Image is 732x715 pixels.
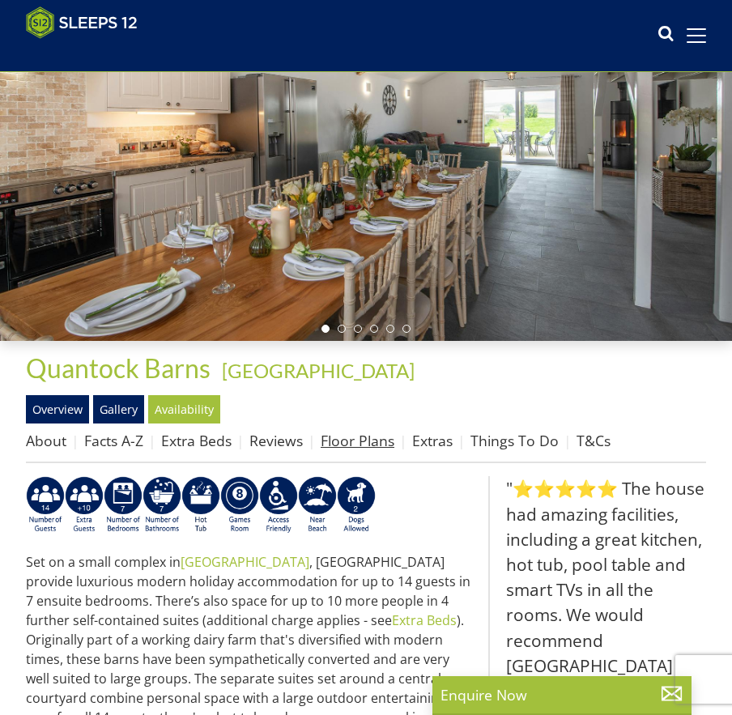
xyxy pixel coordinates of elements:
[470,431,559,450] a: Things To Do
[26,352,215,384] a: Quantock Barns
[249,431,303,450] a: Reviews
[215,359,415,382] span: -
[84,431,143,450] a: Facts A-Z
[440,684,683,705] p: Enquire Now
[148,395,220,423] a: Availability
[577,431,611,450] a: T&Cs
[26,431,66,450] a: About
[298,476,337,534] img: AD_4nXe7lJTbYb9d3pOukuYsm3GQOjQ0HANv8W51pVFfFFAC8dZrqJkVAnU455fekK_DxJuzpgZXdFqYqXRzTpVfWE95bX3Bz...
[18,49,188,62] iframe: Customer reviews powered by Trustpilot
[181,476,220,534] img: AD_4nXcpX5uDwed6-YChlrI2BYOgXwgg3aqYHOhRm0XfZB-YtQW2NrmeCr45vGAfVKUq4uWnc59ZmEsEzoF5o39EWARlT1ewO...
[26,6,138,39] img: Sleeps 12
[26,352,211,384] span: Quantock Barns
[26,476,65,534] img: AD_4nXdcQ9KvtZsQ62SDWVQl1bwDTl-yPG6gEIUNbwyrGIsgZo60KRjE4_zywAtQnfn2alr58vaaTkMQrcaGqlbOWBhHpVbyA...
[143,476,181,534] img: AD_4nXc33P8FDBkq7c3VFrx07a_zq9JLjY0LcIEtheC9FmbFRkDPCL4Rlc6eHUbYITBboNPq3Zem3Ubm-qj951-77oyTvg5FL...
[222,359,415,382] a: [GEOGRAPHIC_DATA]
[220,476,259,534] img: AD_4nXdrZMsjcYNLGsKuA84hRzvIbesVCpXJ0qqnwZoX5ch9Zjv73tWe4fnFRs2gJ9dSiUubhZXckSJX_mqrZBmYExREIfryF...
[259,476,298,534] img: AD_4nXe3VD57-M2p5iq4fHgs6WJFzKj8B0b3RcPFe5LKK9rgeZlFmFoaMJPsJOOJzc7Q6RMFEqsjIZ5qfEJu1txG3QLmI_2ZW...
[161,431,232,450] a: Extra Beds
[392,611,457,629] a: Extra Beds
[104,476,143,534] img: AD_4nXdUEjdWxyJEXfF2QMxcnH9-q5XOFeM-cCBkt-KsCkJ9oHmM7j7w2lDMJpoznjTsqM7kKDtmmF2O_bpEel9pzSv0KunaC...
[93,395,144,423] a: Gallery
[65,476,104,534] img: AD_4nXd-Fh0nJIa3qsqRzvlg1ypJSHCs0gY77gq8JD-E_2mPKUTTxFktLrHouIf6N8UyjyhiDA3hH-KalzVjgGCuGBqeEUvne...
[321,431,394,450] a: Floor Plans
[181,553,309,571] a: [GEOGRAPHIC_DATA]
[412,431,453,450] a: Extras
[337,476,376,534] img: AD_4nXe7_8LrJK20fD9VNWAdfykBvHkWcczWBt5QOadXbvIwJqtaRaRf-iI0SeDpMmH1MdC9T1Vy22FMXzzjMAvSuTB5cJ7z5...
[26,395,89,423] a: Overview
